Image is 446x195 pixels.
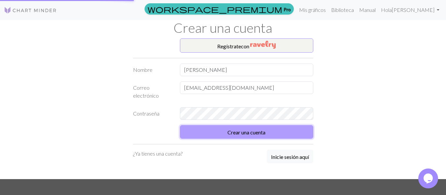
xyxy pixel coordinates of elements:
[418,169,439,188] iframe: widget de chat
[133,67,153,73] font: Nombre
[250,41,276,49] img: Ravelry
[174,20,272,36] font: Crear una cuenta
[267,150,313,163] button: Inicie sesión aquí
[227,129,265,135] font: Crear una cuenta
[271,154,309,160] font: Inicie sesión aquí
[357,3,378,17] a: Manual
[331,7,354,13] font: Biblioteca
[296,3,328,17] a: Mis gráficos
[217,43,241,49] font: Regístrate
[328,3,357,17] a: Biblioteca
[241,43,249,49] font: con
[180,38,313,53] button: Regístratecon
[148,4,282,14] span: workspace_premium
[180,125,313,139] button: Crear una cuenta
[392,7,434,13] font: [PERSON_NAME]
[133,84,159,99] font: Correo electrónico
[4,6,57,14] img: Logo
[381,7,392,13] font: Hola
[378,3,442,17] a: Hola[PERSON_NAME]
[145,3,294,15] a: Pro
[284,6,291,12] font: Pro
[133,150,183,157] font: ¿Ya tienes una cuenta?
[299,7,326,13] font: Mis gráficos
[359,7,376,13] font: Manual
[133,110,159,117] font: Contraseña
